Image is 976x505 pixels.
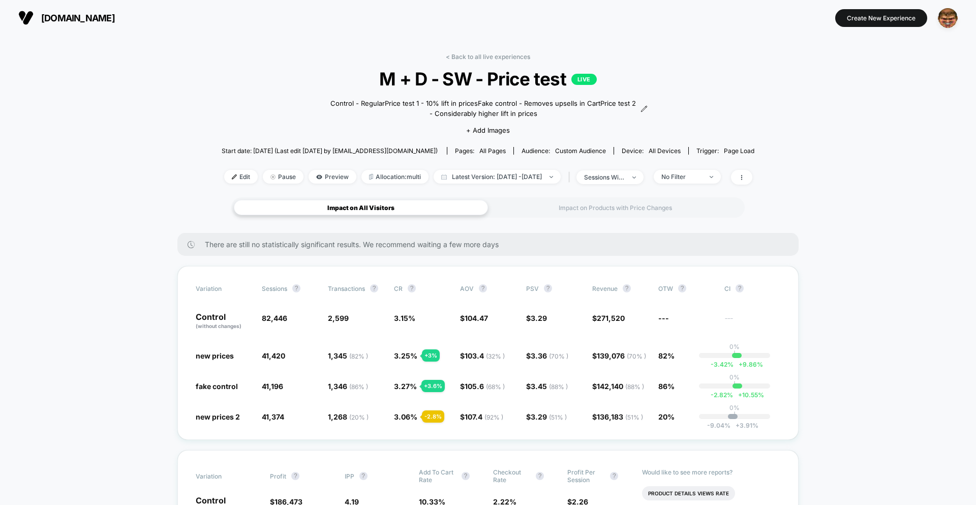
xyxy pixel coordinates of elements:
button: ? [479,284,487,292]
span: 107.4 [465,412,503,421]
span: $ [592,314,625,322]
div: Audience: [522,147,606,155]
p: LIVE [571,74,597,85]
span: 3.15 % [394,314,415,322]
span: CR [394,285,403,292]
button: ? [610,472,618,480]
span: Page Load [724,147,754,155]
span: ( 70 % ) [549,352,568,360]
div: Trigger: [696,147,754,155]
span: $ [592,382,644,391]
span: ( 86 % ) [349,383,368,391]
span: ( 92 % ) [484,413,503,421]
p: | [734,350,736,358]
span: 104.47 [465,314,488,322]
span: + [739,361,743,368]
span: 10.55 % [733,391,764,399]
span: 82% [658,351,675,360]
span: Pause [263,170,303,184]
p: 0% [729,343,740,350]
p: | [734,381,736,389]
span: new prices [196,351,234,360]
span: 3.29 [531,314,547,322]
div: - 2.8 % [422,410,444,423]
button: ? [408,284,416,292]
a: < Back to all live experiences [446,53,530,61]
span: Control - RegularPrice test 1 - 10% lift in pricesFake control - Removes upsells in CartPrice tes... [328,99,638,118]
button: ? [359,472,368,480]
span: Allocation: multi [361,170,429,184]
span: --- [724,315,780,330]
button: ? [623,284,631,292]
p: Would like to see more reports? [642,468,781,476]
span: M + D - SW - Price test [249,68,728,90]
span: Device: [614,147,688,155]
span: OTW [658,284,714,292]
span: Add To Cart Rate [419,468,456,484]
span: + Add Images [466,126,510,134]
span: $ [592,412,643,421]
span: fake control [196,382,238,391]
span: $ [460,351,505,360]
span: Variation [196,284,252,292]
span: $ [526,412,567,421]
span: + [736,422,740,429]
span: 41,374 [262,412,284,421]
span: ( 88 % ) [625,383,644,391]
span: 3.25 % [394,351,417,360]
span: Variation [196,468,252,484]
div: Impact on Products with Price Changes [488,200,742,215]
span: 86% [658,382,675,391]
button: Create New Experience [835,9,927,27]
span: 1,345 [328,351,368,360]
img: end [710,176,713,178]
span: $ [460,314,488,322]
span: Checkout Rate [493,468,531,484]
img: Visually logo [18,10,34,25]
span: 82,446 [262,314,287,322]
div: sessions with impression [584,173,625,181]
img: calendar [441,174,447,180]
span: 20% [658,412,675,421]
img: end [270,174,276,180]
span: Custom Audience [555,147,606,155]
span: [DOMAIN_NAME] [41,13,115,23]
div: No Filter [661,173,702,181]
span: 139,076 [597,351,646,360]
span: 3.27 % [394,382,417,391]
span: Profit Per Session [567,468,605,484]
button: ? [544,284,552,292]
span: 41,196 [262,382,283,391]
span: Latest Version: [DATE] - [DATE] [434,170,561,184]
span: 142,140 [597,382,644,391]
span: There are still no statistically significant results. We recommend waiting a few more days [205,240,778,249]
span: ( 20 % ) [349,413,369,421]
span: Edit [224,170,258,184]
p: | [734,411,736,419]
span: (without changes) [196,323,241,329]
span: + [738,391,742,399]
span: $ [460,382,505,391]
img: edit [232,174,237,180]
p: 0% [729,373,740,381]
span: Sessions [262,285,287,292]
span: 3.06 % [394,412,417,421]
span: -2.82 % [711,391,733,399]
span: 103.4 [465,351,505,360]
img: rebalance [369,174,373,180]
span: $ [526,351,568,360]
span: ( 82 % ) [349,352,368,360]
button: ? [536,472,544,480]
span: 136,183 [597,412,643,421]
span: 1,268 [328,412,369,421]
span: ( 51 % ) [549,413,567,421]
button: ? [678,284,686,292]
span: new prices 2 [196,412,240,421]
span: -9.04 % [707,422,730,429]
span: Start date: [DATE] (Last edit [DATE] by [EMAIL_ADDRESS][DOMAIN_NAME]) [222,147,438,155]
span: ( 68 % ) [486,383,505,391]
span: Profit [270,472,286,480]
p: Control [196,313,252,330]
div: Impact on All Visitors [234,200,488,215]
button: ppic [935,8,961,28]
